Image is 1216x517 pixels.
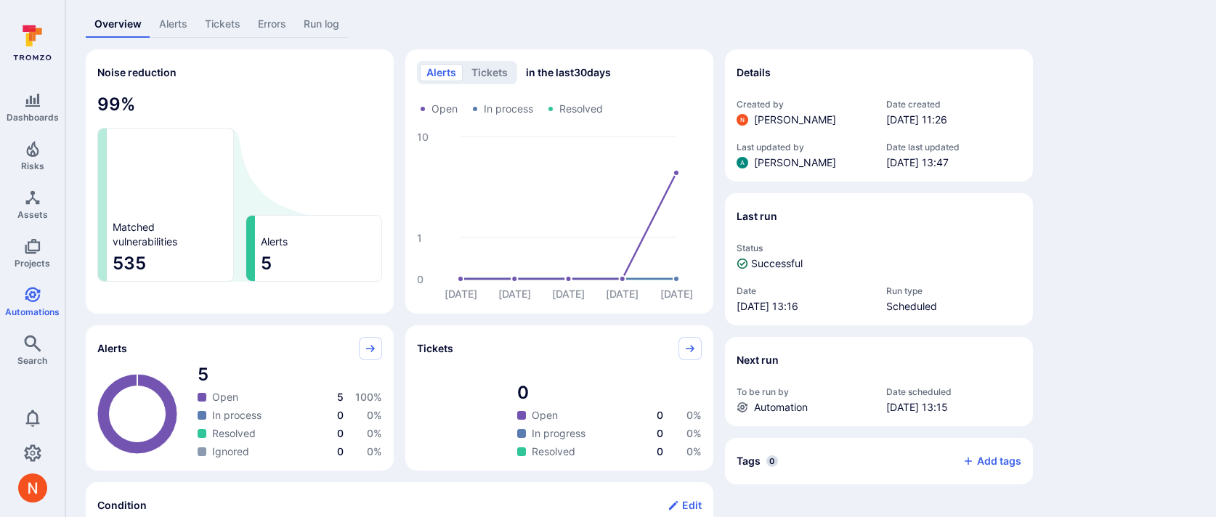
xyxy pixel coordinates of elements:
h2: Details [737,65,771,80]
text: 0 [417,273,423,285]
a: Overview [86,11,150,38]
span: Date [737,285,872,296]
span: Resolved [559,102,603,116]
span: total [198,363,382,386]
span: Open [212,390,238,404]
span: 0 [337,427,344,439]
span: Run type [886,285,1021,296]
span: Created by [737,99,872,110]
span: In process [212,408,262,423]
span: Alerts [261,235,288,249]
span: 535 [113,252,227,275]
span: 99 % [97,93,382,116]
section: Details widget [725,49,1033,182]
a: Errors [249,11,295,38]
span: Resolved [212,426,256,441]
span: Open [532,408,558,423]
img: ACg8ocLSa5mPYBaXNx3eFu_EmspyJX0laNWN7cXOFirfQ7srZveEpg=s96-c [737,157,748,168]
div: Alerts pie widget [86,325,394,471]
span: Tickets [417,341,453,356]
span: Matched vulnerabilities [113,220,177,249]
span: 5 [337,391,344,403]
img: ACg8ocIprwjrgDQnDsNSk9Ghn5p5-B8DpAKWoJ5Gi9syOE4K59tr4Q=s96-c [18,473,47,502]
h2: Next run [737,353,779,367]
span: Status [737,243,1021,253]
span: 0 [657,427,663,439]
text: 10 [417,131,429,143]
div: Collapse tags [725,438,1033,484]
text: [DATE] [606,288,639,300]
img: ACg8ocIprwjrgDQnDsNSk9Ghn5p5-B8DpAKWoJ5Gi9syOE4K59tr4Q=s96-c [737,114,748,126]
div: Neeren Patki [737,114,748,126]
span: Scheduled [886,299,1021,314]
span: 0 % [367,427,382,439]
text: [DATE] [552,288,585,300]
button: Edit [668,494,702,517]
span: Ignored [212,444,249,459]
span: Automation [754,400,808,415]
span: total [517,381,702,404]
span: [DATE] 13:15 [886,400,1021,415]
span: 100 % [355,391,382,403]
span: Risks [21,160,44,171]
span: 0 % [686,409,702,421]
button: tickets [465,64,514,81]
span: [DATE] 11:26 [886,113,1021,127]
span: Resolved [532,444,575,459]
span: 0 [337,409,344,421]
span: [DATE] 13:47 [886,155,1021,170]
a: Run log [295,11,348,38]
span: Date last updated [886,142,1021,152]
span: 0 % [367,409,382,421]
h2: Tags [737,454,761,468]
div: Alerts/Tickets trend [405,49,713,314]
span: 0 [337,445,344,457]
span: 0 % [686,445,702,457]
span: Open [431,102,458,116]
section: Last run widget [725,193,1033,325]
text: 1 [417,232,422,244]
span: 0 [657,445,663,457]
span: In process [484,102,533,116]
span: in the last 30 days [526,65,611,80]
text: [DATE] [498,288,531,300]
div: Arjan Dehar [737,157,748,168]
span: Projects [15,258,50,269]
span: 0 % [367,445,382,457]
span: Date created [886,99,1021,110]
text: [DATE] [660,288,693,300]
span: Assets [17,209,48,220]
span: To be run by [737,386,872,397]
div: Automation tabs [86,11,1196,38]
span: [PERSON_NAME] [754,113,836,127]
a: Alerts [150,11,196,38]
section: Next run widget [725,337,1033,426]
span: Dashboards [7,112,59,123]
span: Noise reduction [97,66,177,78]
span: Search [17,355,47,366]
span: 5 [261,252,376,275]
span: [DATE] 13:16 [737,299,872,314]
span: Last updated by [737,142,872,152]
span: 0 % [686,427,702,439]
span: Date scheduled [886,386,1021,397]
span: [PERSON_NAME] [754,155,836,170]
span: 0 [657,409,663,421]
div: Neeren Patki [18,473,47,502]
span: 0 [766,455,778,467]
button: Add tags [951,449,1021,473]
span: Successful [751,256,803,271]
a: Tickets [196,11,249,38]
h2: Condition [97,498,147,513]
span: Alerts [97,341,127,356]
h2: Last run [737,209,777,224]
span: Automations [5,306,60,317]
span: In progress [532,426,585,441]
button: alerts [420,64,463,81]
text: [DATE] [445,288,477,300]
div: Tickets pie widget [405,325,713,471]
